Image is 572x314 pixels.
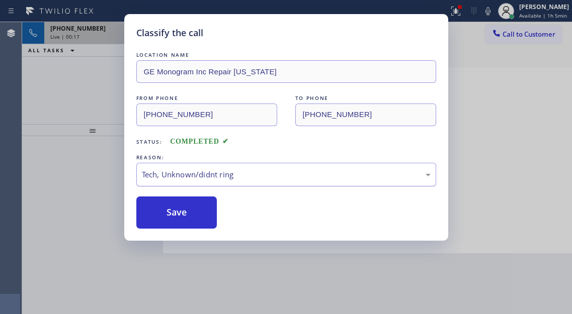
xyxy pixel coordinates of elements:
div: REASON: [136,152,436,163]
span: COMPLETED [170,138,228,145]
div: Tech, Unknown/didnt ring [142,169,431,180]
input: From phone [136,103,277,126]
div: LOCATION NAME [136,50,436,60]
span: Status: [136,138,162,145]
div: FROM PHONE [136,93,277,103]
div: TO PHONE [295,93,436,103]
button: Save [136,196,217,229]
h5: Classify the call [136,26,203,40]
input: To phone [295,103,436,126]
